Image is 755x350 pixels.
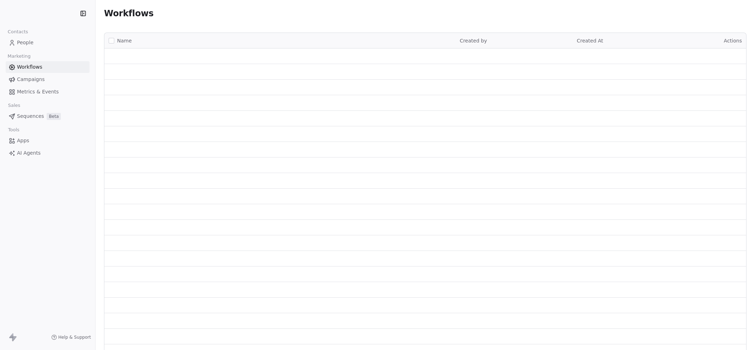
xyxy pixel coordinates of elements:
[6,74,90,85] a: Campaigns
[117,37,132,45] span: Name
[6,147,90,159] a: AI Agents
[5,27,31,37] span: Contacts
[724,38,742,44] span: Actions
[5,100,23,111] span: Sales
[5,51,34,62] span: Marketing
[58,334,91,340] span: Help & Support
[17,76,45,83] span: Campaigns
[51,334,91,340] a: Help & Support
[17,63,42,71] span: Workflows
[104,8,154,18] span: Workflows
[47,113,61,120] span: Beta
[577,38,603,44] span: Created At
[5,125,22,135] span: Tools
[6,135,90,147] a: Apps
[17,113,44,120] span: Sequences
[460,38,487,44] span: Created by
[17,137,29,144] span: Apps
[6,110,90,122] a: SequencesBeta
[6,61,90,73] a: Workflows
[6,86,90,98] a: Metrics & Events
[17,39,34,46] span: People
[6,37,90,48] a: People
[17,149,41,157] span: AI Agents
[17,88,59,96] span: Metrics & Events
